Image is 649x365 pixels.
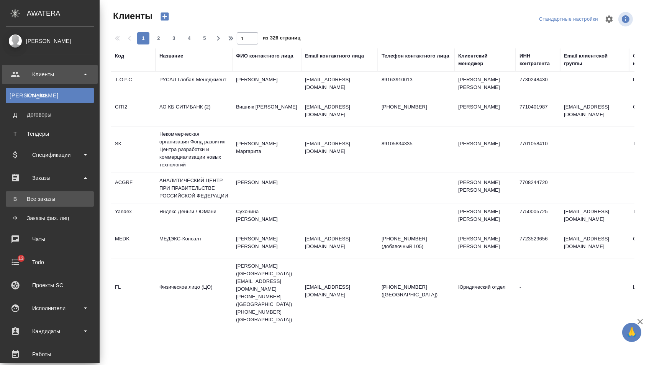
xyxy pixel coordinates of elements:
button: 🙏 [622,323,641,342]
p: [EMAIL_ADDRESS][DOMAIN_NAME] [305,235,374,250]
p: [EMAIL_ADDRESS][DOMAIN_NAME] [305,76,374,91]
button: 3 [168,32,180,44]
p: [PHONE_NUMBER] (добавочный 105) [382,235,451,250]
td: Yandex [111,204,156,231]
div: split button [537,13,600,25]
span: Клиенты [111,10,152,22]
td: АО КБ СИТИБАНК (2) [156,99,232,126]
td: ACGRF [111,175,156,202]
td: Некоммерческая организация Фонд развития Центра разработки и коммерциализации новых технологий [156,127,232,173]
div: Все заказы [10,195,90,203]
td: [PERSON_NAME] [454,136,516,163]
div: Клиентский менеджер [458,52,512,67]
button: 2 [152,32,165,44]
span: 3 [168,35,180,42]
a: ТТендеры [6,126,94,141]
span: 5 [198,35,211,42]
div: Клиенты [10,92,90,99]
div: Проекты SC [6,280,94,291]
p: 89163910013 [382,76,451,84]
td: [PERSON_NAME] [454,99,516,126]
a: [PERSON_NAME]Клиенты [6,88,94,103]
span: 13 [14,255,28,262]
td: [EMAIL_ADDRESS][DOMAIN_NAME] [560,99,629,126]
td: 7701058410 [516,136,560,163]
td: 7730248430 [516,72,560,99]
span: 4 [183,35,195,42]
div: Название [159,52,183,60]
div: Кандидаты [6,326,94,337]
td: 7708244720 [516,175,560,202]
td: [PERSON_NAME] [PERSON_NAME] [454,231,516,258]
td: [PERSON_NAME] [232,175,301,202]
div: Тендеры [10,130,90,138]
td: SK [111,136,156,163]
td: [PERSON_NAME] [PERSON_NAME] [454,72,516,99]
div: Договоры [10,111,90,118]
td: РУСАЛ Глобал Менеджмент [156,72,232,99]
div: Телефон контактного лица [382,52,449,60]
span: Настроить таблицу [600,10,618,28]
div: Работы [6,349,94,360]
p: [PHONE_NUMBER] ([GEOGRAPHIC_DATA]) [382,283,451,299]
button: 4 [183,32,195,44]
td: Физическое лицо (ЦО) [156,280,232,306]
span: 🙏 [625,324,638,340]
div: [PERSON_NAME] [6,37,94,45]
p: 89105834335 [382,140,451,148]
div: Todo [6,256,94,268]
span: Посмотреть информацию [618,12,634,26]
button: Создать [156,10,174,23]
td: [EMAIL_ADDRESS][DOMAIN_NAME] [560,231,629,258]
a: 13Todo [2,253,98,272]
button: 5 [198,32,211,44]
div: Email контактного лица [305,52,364,60]
td: [PERSON_NAME] [232,72,301,99]
a: Чаты [2,230,98,249]
td: Яндекс Деньги / ЮМани [156,204,232,231]
td: CITI2 [111,99,156,126]
td: [PERSON_NAME] ([GEOGRAPHIC_DATA]) [EMAIL_ADDRESS][DOMAIN_NAME] [PHONE_NUMBER] ([GEOGRAPHIC_DATA])... [232,258,301,327]
td: 7750005725 [516,204,560,231]
td: - [516,280,560,306]
span: 2 [152,35,165,42]
td: MEDK [111,231,156,258]
td: АНАЛИТИЧЕСКИЙ ЦЕНТР ПРИ ПРАВИТЕЛЬСТВЕ РОССИЙСКОЙ ФЕДЕРАЦИИ [156,173,232,204]
p: [EMAIL_ADDRESS][DOMAIN_NAME] [305,283,374,299]
div: ФИО контактного лица [236,52,293,60]
div: Чаты [6,233,94,245]
a: Проекты SC [2,276,98,295]
div: Код [115,52,124,60]
td: T-OP-C [111,72,156,99]
p: [EMAIL_ADDRESS][DOMAIN_NAME] [305,140,374,155]
div: Клиенты [6,69,94,80]
td: Юридический отдел [454,280,516,306]
td: FL [111,280,156,306]
div: Заказы [6,172,94,184]
a: ДДоговоры [6,107,94,122]
div: Спецификации [6,149,94,161]
td: [PERSON_NAME] [PERSON_NAME] [454,175,516,202]
td: [PERSON_NAME] [PERSON_NAME] [454,204,516,231]
td: 7723529656 [516,231,560,258]
a: ВВсе заказы [6,191,94,207]
div: ИНН контрагента [520,52,556,67]
div: AWATERA [27,6,100,21]
p: [EMAIL_ADDRESS][DOMAIN_NAME] [305,103,374,118]
td: Сухонина [PERSON_NAME] [232,204,301,231]
td: [PERSON_NAME] [PERSON_NAME] [232,231,301,258]
td: Вишняк [PERSON_NAME] [232,99,301,126]
a: Работы [2,345,98,364]
div: Заказы физ. лиц [10,214,90,222]
div: Email клиентской группы [564,52,625,67]
td: 7710401987 [516,99,560,126]
a: ФЗаказы физ. лиц [6,210,94,226]
span: из 326 страниц [263,33,300,44]
p: [PHONE_NUMBER] [382,103,451,111]
div: Исполнители [6,303,94,314]
td: [EMAIL_ADDRESS][DOMAIN_NAME] [560,204,629,231]
td: [PERSON_NAME] Маргарита [232,136,301,163]
td: МЕДЭКС-Консалт [156,231,232,258]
